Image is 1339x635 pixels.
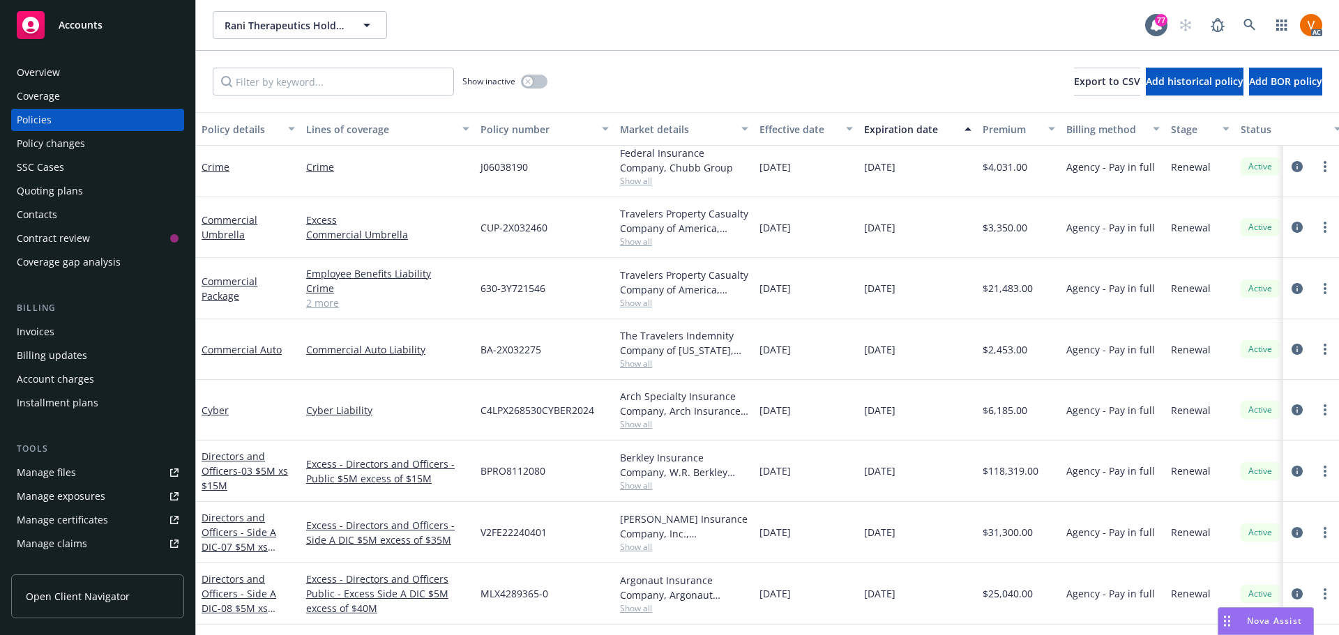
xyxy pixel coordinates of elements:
div: Policy details [202,122,280,137]
span: Show all [620,541,748,553]
div: The Travelers Indemnity Company of [US_STATE], Travelers Insurance [620,328,748,358]
div: Account charges [17,368,94,390]
a: 2 more [306,296,469,310]
div: Travelers Property Casualty Company of America, Travelers Insurance [620,268,748,297]
a: circleInformation [1289,280,1306,297]
span: $3,350.00 [983,220,1027,235]
span: Renewal [1171,464,1211,478]
span: Active [1246,465,1274,477]
a: Account charges [11,368,184,390]
a: Contract review [11,227,184,250]
button: Market details [614,112,754,146]
div: Coverage gap analysis [17,251,121,273]
span: - 07 $5M xs $35M Excess Side A [202,540,293,568]
button: Add BOR policy [1249,68,1322,95]
a: Crime [306,160,469,174]
button: Premium [977,112,1061,146]
a: more [1317,158,1333,175]
div: Installment plans [17,392,98,414]
div: Drag to move [1218,608,1236,634]
span: Renewal [1171,281,1211,296]
span: 630-3Y721546 [481,281,545,296]
a: Installment plans [11,392,184,414]
button: Billing method [1061,112,1165,146]
span: Renewal [1171,160,1211,174]
button: Policy details [196,112,301,146]
a: Billing updates [11,344,184,367]
span: Show all [620,418,748,430]
a: Commercial Package [202,275,257,303]
button: Add historical policy [1146,68,1243,95]
div: SSC Cases [17,156,64,178]
span: [DATE] [759,281,791,296]
span: Show all [620,236,748,247]
span: Show all [620,358,748,369]
span: [DATE] [864,525,895,540]
span: V2FE22240401 [481,525,547,540]
a: Invoices [11,321,184,343]
div: Contacts [17,204,57,226]
a: more [1317,341,1333,358]
span: Active [1246,221,1274,234]
a: Directors and Officers [202,450,288,492]
a: Coverage [11,85,184,107]
span: CUP-2X032460 [481,220,547,235]
span: [DATE] [759,403,791,418]
a: Excess - Directors and Officers - Public $5M excess of $15M [306,457,469,486]
button: Nova Assist [1218,607,1314,635]
span: Accounts [59,20,103,31]
a: more [1317,463,1333,480]
div: Policies [17,109,52,131]
div: 77 [1155,14,1167,26]
a: circleInformation [1289,158,1306,175]
span: $21,483.00 [983,281,1033,296]
span: [DATE] [864,160,895,174]
a: Cyber [202,404,229,417]
a: Switch app [1268,11,1296,39]
div: Effective date [759,122,838,137]
div: Manage certificates [17,509,108,531]
div: Stage [1171,122,1214,137]
a: more [1317,586,1333,602]
span: Renewal [1171,342,1211,357]
a: Manage BORs [11,556,184,579]
a: circleInformation [1289,341,1306,358]
div: Billing method [1066,122,1144,137]
button: Effective date [754,112,858,146]
a: more [1317,401,1333,418]
a: more [1317,524,1333,541]
span: [DATE] [759,525,791,540]
span: [DATE] [864,403,895,418]
span: - 03 $5M xs $15M [202,464,288,492]
a: Overview [11,61,184,84]
div: Coverage [17,85,60,107]
button: Stage [1165,112,1235,146]
div: Tools [11,442,184,456]
span: BA-2X032275 [481,342,541,357]
a: Accounts [11,6,184,45]
a: Commercial Umbrella [306,227,469,242]
span: $4,031.00 [983,160,1027,174]
span: [DATE] [759,160,791,174]
span: [DATE] [759,464,791,478]
a: Quoting plans [11,180,184,202]
div: Berkley Insurance Company, W.R. Berkley Corporation [620,450,748,480]
div: Quoting plans [17,180,83,202]
a: Policies [11,109,184,131]
a: circleInformation [1289,219,1306,236]
div: Invoices [17,321,54,343]
span: Renewal [1171,220,1211,235]
span: [DATE] [864,220,895,235]
div: Billing [11,301,184,315]
a: Crime [202,160,229,174]
span: Active [1246,343,1274,355]
span: Agency - Pay in full [1066,403,1155,418]
div: Market details [620,122,733,137]
span: Add historical policy [1146,75,1243,88]
span: Renewal [1171,586,1211,601]
span: Show all [620,175,748,187]
div: Overview [17,61,60,84]
div: Travelers Property Casualty Company of America, Travelers Insurance [620,206,748,236]
span: Agency - Pay in full [1066,525,1155,540]
div: Contract review [17,227,90,250]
